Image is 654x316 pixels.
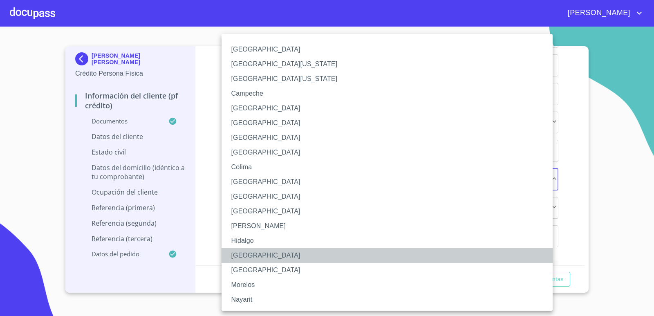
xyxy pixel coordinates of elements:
li: [GEOGRAPHIC_DATA] [222,101,559,116]
li: [GEOGRAPHIC_DATA] [222,263,559,278]
li: Nayarit [222,292,559,307]
li: Colima [222,160,559,175]
li: [GEOGRAPHIC_DATA] [222,130,559,145]
li: [GEOGRAPHIC_DATA] [222,145,559,160]
li: [GEOGRAPHIC_DATA] [222,204,559,219]
li: [GEOGRAPHIC_DATA] [222,175,559,189]
li: [GEOGRAPHIC_DATA] [222,116,559,130]
li: [GEOGRAPHIC_DATA] [222,189,559,204]
li: [GEOGRAPHIC_DATA] [222,42,559,57]
li: Morelos [222,278,559,292]
li: [GEOGRAPHIC_DATA][US_STATE] [222,57,559,72]
li: Campeche [222,86,559,101]
li: [GEOGRAPHIC_DATA][US_STATE] [222,72,559,86]
li: [PERSON_NAME] [222,219,559,233]
li: [GEOGRAPHIC_DATA] [222,248,559,263]
li: Hidalgo [222,233,559,248]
